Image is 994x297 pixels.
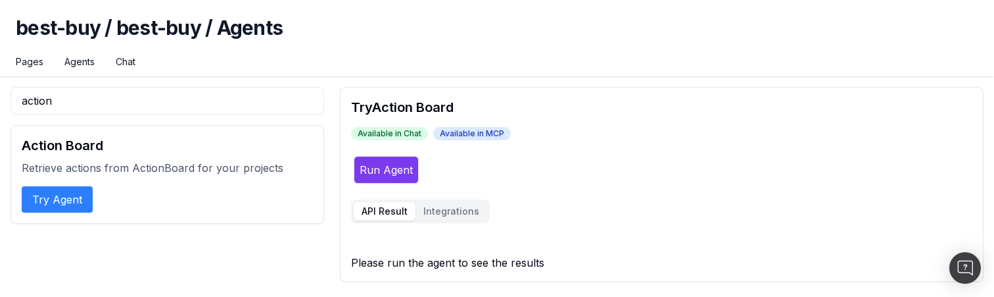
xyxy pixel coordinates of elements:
a: Chat [116,55,135,68]
div: Please run the agent to see the results [351,255,972,271]
div: Open Intercom Messenger [949,252,981,284]
input: Search agents... [11,87,324,115]
a: Agents [64,55,95,68]
h2: Try Action Board [351,98,972,117]
h2: Action Board [22,136,313,155]
span: Available in MCP [433,127,511,140]
a: Pages [16,55,43,68]
button: API Result [354,202,415,221]
h1: best-buy / best-buy / Agents [16,16,978,55]
p: Retrieve actions from ActionBoard for your projects [22,160,313,176]
button: Integrations [415,202,487,221]
button: Try Agent [22,186,93,213]
span: Available in Chat [351,127,428,140]
button: Run Agent [354,156,419,184]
